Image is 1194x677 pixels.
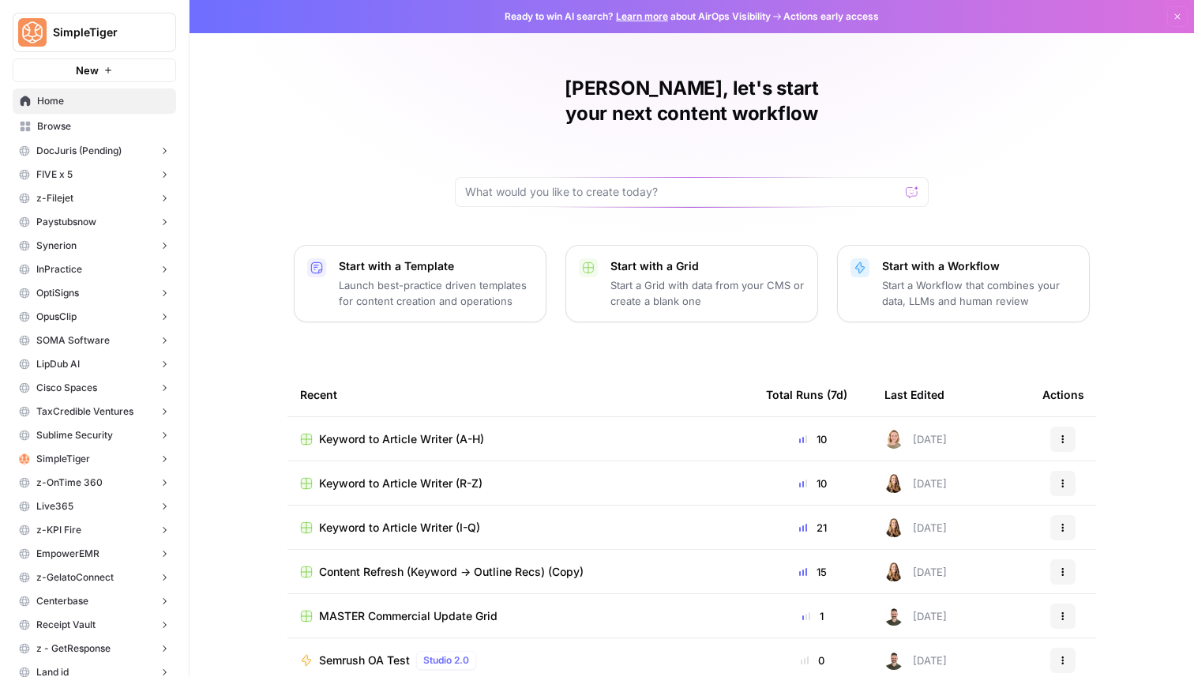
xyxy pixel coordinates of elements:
[53,24,148,40] span: SimpleTiger
[610,277,805,309] p: Start a Grid with data from your CMS or create a blank one
[36,618,96,632] span: Receipt Vault
[13,447,176,471] button: SimpleTiger
[882,258,1076,274] p: Start with a Workflow
[13,566,176,589] button: z-GelatoConnect
[884,651,947,670] div: [DATE]
[36,191,73,205] span: z-Filejet
[766,608,859,624] div: 1
[36,239,77,253] span: Synerion
[300,564,741,580] a: Content Refresh (Keyword -> Outline Recs) (Copy)
[339,277,533,309] p: Launch best-practice driven templates for content creation and operations
[766,476,859,491] div: 10
[13,281,176,305] button: OptiSigns
[837,245,1090,322] button: Start with a WorkflowStart a Workflow that combines your data, LLMs and human review
[319,608,497,624] span: MASTER Commercial Update Grid
[319,520,480,536] span: Keyword to Article Writer (I-Q)
[19,453,30,464] img: hlg0wqi1id4i6sbxkcpd2tyblcaw
[766,520,859,536] div: 21
[13,613,176,637] button: Receipt Vault
[13,471,176,495] button: z-OnTime 360
[319,431,484,447] span: Keyword to Article Writer (A-H)
[13,400,176,423] button: TaxCredible Ventures
[13,139,176,163] button: DocJuris (Pending)
[13,186,176,210] button: z-Filejet
[884,651,903,670] img: 8g6cbheko4i4a0getune21vnip1e
[300,431,741,447] a: Keyword to Article Writer (A-H)
[610,258,805,274] p: Start with a Grid
[13,13,176,52] button: Workspace: SimpleTiger
[36,547,99,561] span: EmpowerEMR
[36,499,73,513] span: Live365
[36,381,97,395] span: Cisco Spaces
[13,58,176,82] button: New
[300,520,741,536] a: Keyword to Article Writer (I-Q)
[882,277,1076,309] p: Start a Workflow that combines your data, LLMs and human review
[13,352,176,376] button: LipDub AI
[884,474,903,493] img: adxxwbht4igb62pobuqhfdrnybee
[13,305,176,329] button: OpusClip
[13,518,176,542] button: z-KPI Fire
[339,258,533,274] p: Start with a Template
[36,570,114,585] span: z-GelatoConnect
[36,357,80,371] span: LipDub AI
[884,518,947,537] div: [DATE]
[13,376,176,400] button: Cisco Spaces
[36,262,82,276] span: InPractice
[36,641,111,656] span: z - GetResponse
[1042,373,1084,416] div: Actions
[294,245,546,322] button: Start with a TemplateLaunch best-practice driven templates for content creation and operations
[884,562,903,581] img: adxxwbht4igb62pobuqhfdrnybee
[884,373,944,416] div: Last Edited
[884,607,947,626] div: [DATE]
[13,210,176,234] button: Paystubsnow
[300,651,741,670] a: Semrush OA TestStudio 2.0
[36,167,73,182] span: FIVE x 5
[13,589,176,613] button: Centerbase
[455,76,929,126] h1: [PERSON_NAME], let's start your next content workflow
[76,62,99,78] span: New
[423,653,469,668] span: Studio 2.0
[465,184,899,200] input: What would you like to create today?
[766,653,859,668] div: 0
[36,452,90,466] span: SimpleTiger
[319,653,410,668] span: Semrush OA Test
[766,431,859,447] div: 10
[783,9,879,24] span: Actions early access
[884,518,903,537] img: adxxwbht4igb62pobuqhfdrnybee
[319,564,584,580] span: Content Refresh (Keyword -> Outline Recs) (Copy)
[13,88,176,114] a: Home
[36,310,77,324] span: OpusClip
[13,423,176,447] button: Sublime Security
[884,474,947,493] div: [DATE]
[300,476,741,491] a: Keyword to Article Writer (R-Z)
[565,245,818,322] button: Start with a GridStart a Grid with data from your CMS or create a blank one
[13,258,176,281] button: InPractice
[36,286,79,300] span: OptiSigns
[36,144,122,158] span: DocJuris (Pending)
[13,163,176,186] button: FIVE x 5
[37,94,169,108] span: Home
[36,476,103,490] span: z-OnTime 360
[766,373,847,416] div: Total Runs (7d)
[766,564,859,580] div: 15
[13,329,176,352] button: SOMA Software
[884,430,947,449] div: [DATE]
[36,215,96,229] span: Paystubsnow
[884,430,903,449] img: 6hakwsdpld578dbt80op7lg51gq4
[36,404,133,419] span: TaxCredible Ventures
[13,234,176,258] button: Synerion
[36,428,113,442] span: Sublime Security
[319,476,482,491] span: Keyword to Article Writer (R-Z)
[37,119,169,134] span: Browse
[36,594,88,608] span: Centerbase
[884,607,903,626] img: 8g6cbheko4i4a0getune21vnip1e
[300,608,741,624] a: MASTER Commercial Update Grid
[300,373,741,416] div: Recent
[18,18,47,47] img: SimpleTiger Logo
[505,9,771,24] span: Ready to win AI search? about AirOps Visibility
[13,542,176,566] button: EmpowerEMR
[36,333,110,348] span: SOMA Software
[13,637,176,660] button: z - GetResponse
[616,10,668,22] a: Learn more
[36,523,81,537] span: z-KPI Fire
